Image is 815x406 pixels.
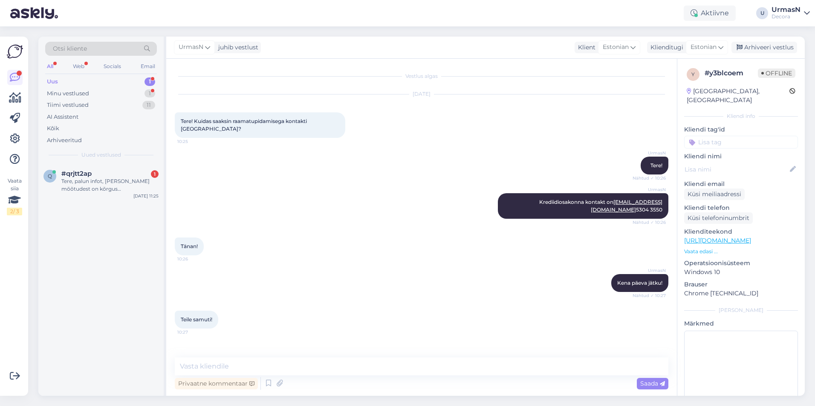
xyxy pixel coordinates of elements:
[634,186,666,193] span: UrmasN
[684,268,798,277] p: Windows 10
[687,87,789,105] div: [GEOGRAPHIC_DATA], [GEOGRAPHIC_DATA]
[634,267,666,274] span: UrmasN
[47,89,89,98] div: Minu vestlused
[684,112,798,120] div: Kliendi info
[47,136,82,145] div: Arhiveeritud
[175,72,668,80] div: Vestlus algas
[61,170,92,177] span: #qrjtt2ap
[591,199,662,213] a: [EMAIL_ADDRESS][DOMAIN_NAME]
[7,208,22,215] div: 2 / 3
[684,212,753,224] div: Küsi telefoninumbrit
[684,203,798,212] p: Kliendi telefon
[684,259,798,268] p: Operatsioonisüsteem
[634,150,666,156] span: UrmasN
[685,165,788,174] input: Lisa nimi
[61,177,159,193] div: Tere, palun infot, [PERSON_NAME] mõõtudest on kõrgus [PERSON_NAME] laius Kokkupandav taimetugi: 2...
[177,138,209,145] span: 10:25
[684,227,798,236] p: Klienditeekond
[758,69,795,78] span: Offline
[142,101,155,109] div: 11
[47,124,59,133] div: Kõik
[179,43,203,52] span: UrmasN
[772,13,801,20] div: Decora
[48,173,52,179] span: q
[177,256,209,262] span: 10:26
[7,177,22,215] div: Vaata siia
[151,170,159,178] div: 1
[175,378,258,389] div: Privaatne kommentaar
[772,6,810,20] a: UrmasNDecora
[633,292,666,299] span: Nähtud ✓ 10:27
[145,89,155,98] div: 1
[133,193,159,199] div: [DATE] 11:25
[181,118,308,132] span: Tere! Kuidas saaksin raamatupidamisega kontakti [GEOGRAPHIC_DATA]?
[684,280,798,289] p: Brauser
[684,189,745,200] div: Küsi meiliaadressi
[7,43,23,60] img: Askly Logo
[47,77,58,86] div: Uus
[215,43,258,52] div: juhib vestlust
[691,71,695,77] span: y
[756,7,768,19] div: U
[684,248,798,255] p: Vaata edasi ...
[47,101,89,109] div: Tiimi vestlused
[684,180,798,189] p: Kliendi email
[684,237,751,244] a: [URL][DOMAIN_NAME]
[772,6,801,13] div: UrmasN
[647,43,683,52] div: Klienditugi
[175,90,668,98] div: [DATE]
[102,61,123,72] div: Socials
[603,43,629,52] span: Estonian
[650,162,662,169] span: Tere!
[81,151,121,159] span: Uued vestlused
[684,306,798,314] div: [PERSON_NAME]
[47,113,78,121] div: AI Assistent
[684,125,798,134] p: Kliendi tag'id
[139,61,157,72] div: Email
[633,175,666,181] span: Nähtud ✓ 10:26
[177,329,209,335] span: 10:27
[691,43,717,52] span: Estonian
[71,61,86,72] div: Web
[45,61,55,72] div: All
[633,219,666,226] span: Nähtud ✓ 10:26
[575,43,595,52] div: Klient
[684,6,736,21] div: Aktiivne
[181,243,198,249] span: Tänan!
[684,152,798,161] p: Kliendi nimi
[617,280,662,286] span: Kena päeva jätku!
[539,199,662,213] span: Krediidiosakonna kontakt on 5304 3550
[145,77,155,86] div: 1
[705,68,758,78] div: # y3blcoem
[684,289,798,298] p: Chrome [TECHNICAL_ID]
[684,319,798,328] p: Märkmed
[53,44,87,53] span: Otsi kliente
[731,42,797,53] div: Arhiveeri vestlus
[181,316,212,323] span: Teile samuti!
[640,380,665,387] span: Saada
[684,136,798,149] input: Lisa tag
